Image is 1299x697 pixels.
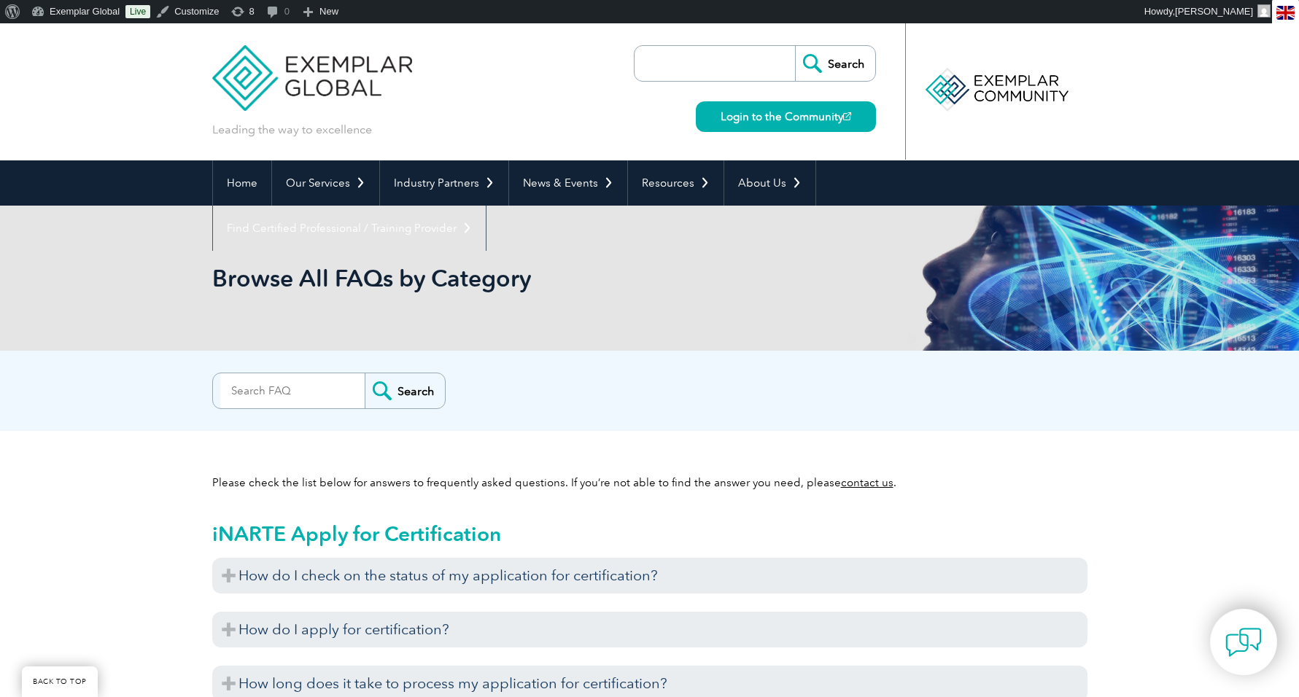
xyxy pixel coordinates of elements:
a: About Us [724,160,815,206]
a: Industry Partners [380,160,508,206]
img: open_square.png [843,112,851,120]
input: Search [795,46,875,81]
h3: How do I check on the status of my application for certification? [212,558,1087,593]
img: en [1276,6,1295,20]
p: Leading the way to excellence [212,122,372,138]
img: Exemplar Global [212,23,413,111]
h2: iNARTE Apply for Certification [212,522,1087,545]
a: Find Certified Professional / Training Provider [213,206,486,251]
a: BACK TO TOP [22,666,98,697]
h3: How do I apply for certification? [212,612,1087,647]
input: Search FAQ [220,373,365,408]
a: Login to the Community [696,101,876,132]
span: [PERSON_NAME] [1175,6,1253,17]
a: contact us [841,476,893,489]
a: Home [213,160,271,206]
img: contact-chat.png [1225,624,1262,661]
a: Resources [628,160,724,206]
a: Our Services [272,160,379,206]
a: Live [125,5,150,18]
input: Search [365,373,445,408]
a: News & Events [509,160,627,206]
h1: Browse All FAQs by Category [212,264,772,292]
p: Please check the list below for answers to frequently asked questions. If you’re not able to find... [212,475,1087,491]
